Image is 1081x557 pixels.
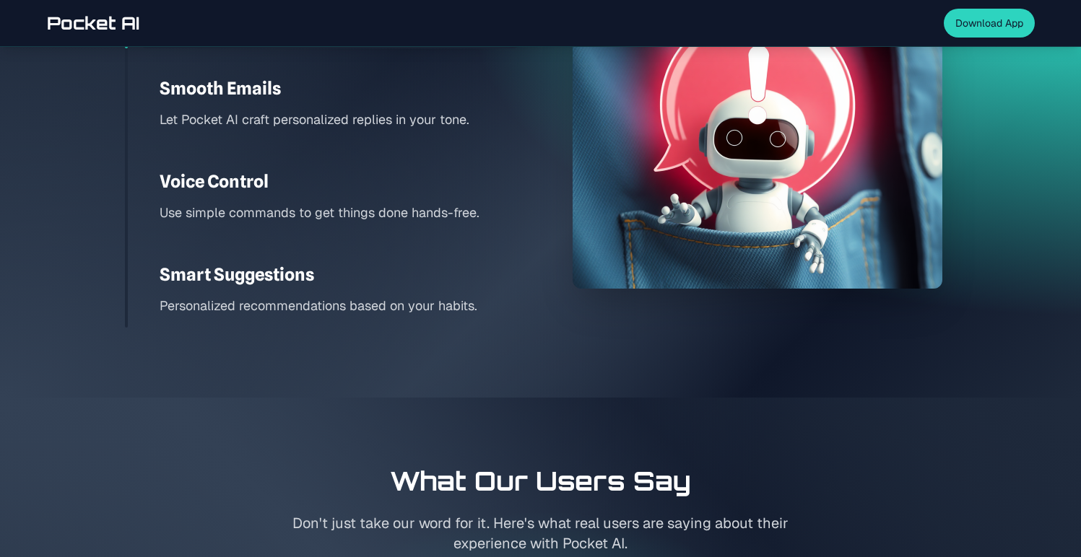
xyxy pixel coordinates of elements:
[160,263,524,286] h3: Smart Suggestions
[47,12,139,35] span: Pocket AI
[573,12,942,289] img: Stay on Track
[160,202,524,223] p: Use simple commands to get things done hands-free.
[160,170,524,193] h3: Voice Control
[160,109,524,130] p: Let Pocket AI craft personalized replies in your tone.
[264,513,818,553] p: Don't just take our word for it. Here's what real users are saying about their experience with Po...
[47,467,1035,496] h2: What Our Users Say
[160,77,524,100] h3: Smooth Emails
[160,295,524,316] p: Personalized recommendations based on your habits.
[944,9,1035,38] button: Download App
